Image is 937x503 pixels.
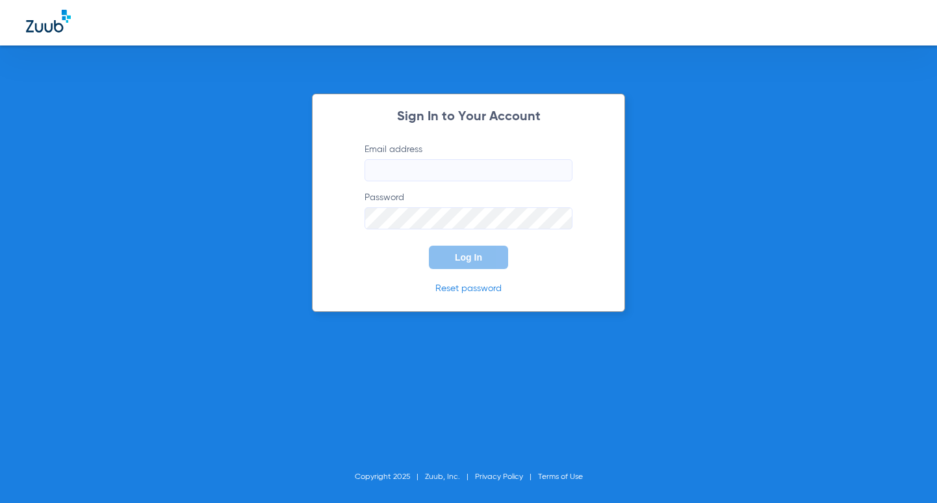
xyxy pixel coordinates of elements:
label: Email address [365,143,572,181]
button: Log In [429,246,508,269]
li: Zuub, Inc. [425,471,475,484]
li: Copyright 2025 [355,471,425,484]
a: Reset password [435,284,502,293]
iframe: Chat Widget [872,441,937,503]
input: Email address [365,159,572,181]
h2: Sign In to Your Account [345,110,592,123]
input: Password [365,207,572,229]
label: Password [365,191,572,229]
a: Privacy Policy [475,473,523,481]
span: Log In [455,252,482,263]
a: Terms of Use [538,473,583,481]
img: Zuub Logo [26,10,71,32]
